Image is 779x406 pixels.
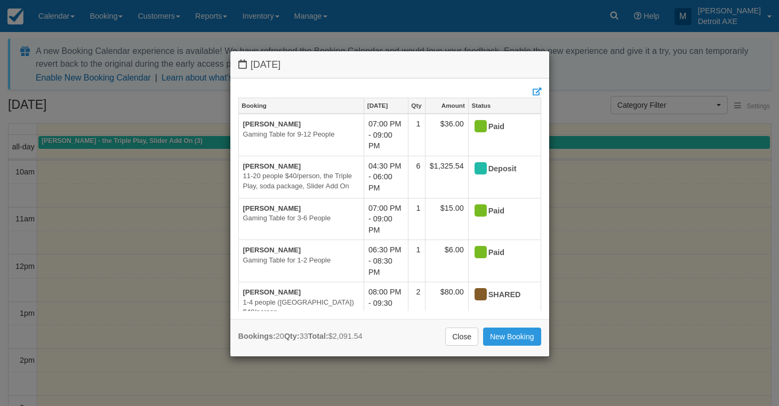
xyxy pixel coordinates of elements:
a: New Booking [483,328,541,346]
a: [PERSON_NAME] [243,120,301,128]
em: Gaming Table for 1-2 People [243,256,359,266]
a: [PERSON_NAME] [243,288,301,296]
td: 06:30 PM - 08:30 PM [364,240,408,282]
div: 20 33 $2,091.54 [238,331,363,342]
td: 07:00 PM - 09:00 PM [364,198,408,240]
td: 04:30 PM - 06:00 PM [364,156,408,198]
td: 1 [408,240,425,282]
td: $80.00 [425,282,468,324]
td: $1,325.54 [425,156,468,198]
div: Deposit [473,161,527,178]
td: $36.00 [425,114,468,156]
a: Amount [425,98,468,113]
em: 11-20 people $40/person, the Triple Play, soda package, Slider Add On [243,171,359,191]
td: 1 [408,114,425,156]
a: [PERSON_NAME] [243,204,301,212]
td: $6.00 [425,240,468,282]
strong: Total: [308,332,328,340]
td: 2 [408,282,425,324]
td: 6 [408,156,425,198]
a: [PERSON_NAME] [243,162,301,170]
a: [PERSON_NAME] [243,246,301,254]
a: Close [445,328,478,346]
em: Gaming Table for 3-6 People [243,213,359,224]
em: 1-4 people ([GEOGRAPHIC_DATA]) $40/person [243,298,359,317]
td: $15.00 [425,198,468,240]
strong: Qty: [284,332,300,340]
a: Booking [239,98,364,113]
h4: [DATE] [238,59,541,70]
a: Status [469,98,541,113]
a: Qty [408,98,425,113]
div: SHARED [473,286,527,304]
div: Paid [473,203,527,220]
strong: Bookings: [238,332,276,340]
a: [DATE] [364,98,408,113]
td: 07:00 PM - 09:00 PM [364,114,408,156]
em: Gaming Table for 9-12 People [243,130,359,140]
td: 1 [408,198,425,240]
div: Paid [473,244,527,261]
td: 08:00 PM - 09:30 PM [364,282,408,324]
div: Paid [473,118,527,136]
